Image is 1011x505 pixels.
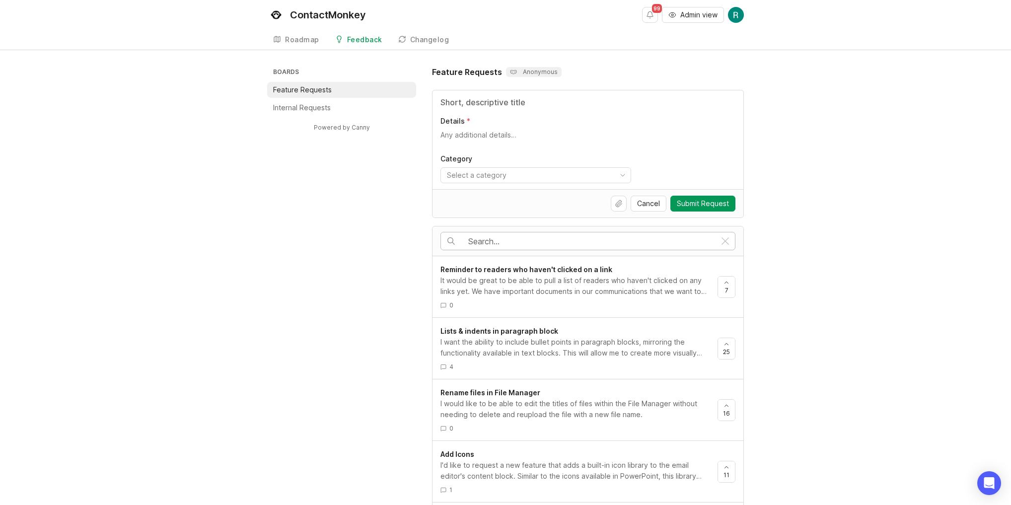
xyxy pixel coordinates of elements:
span: Cancel [637,199,660,209]
a: Lists & indents in paragraph blockI want the ability to include bullet points in paragraph blocks... [440,326,718,371]
div: Changelog [410,36,449,43]
label: Category [440,154,735,163]
div: I want the ability to include bullet points in paragraph blocks, mirroring the functionality avai... [440,337,710,359]
span: 0 [449,424,453,433]
button: Admin view [662,7,724,23]
span: Reminder to readers who haven't clicked on a link [440,265,612,274]
input: Search… [468,236,716,247]
a: Feedback [329,30,388,50]
button: Upload file [611,196,627,212]
a: Roadmap [267,30,325,50]
div: Roadmap [285,36,319,43]
img: ContactMonkey logo [267,6,285,24]
button: 11 [718,461,735,483]
a: Changelog [392,30,455,50]
a: Add IconsI'd like to request a new feature that adds a built-in icon library to the email editor'... [440,449,718,494]
span: 1 [449,486,452,494]
input: Title [440,96,735,108]
span: 0 [449,301,453,309]
div: Open Intercom Messenger [977,471,1001,495]
textarea: Details [440,130,735,150]
a: Feature Requests [267,82,416,98]
span: 16 [723,409,730,418]
p: Anonymous [510,68,558,76]
a: Powered by Canny [312,122,371,133]
button: 16 [718,399,735,421]
a: Rename files in File ManagerI would like to be able to edit the titles of files within the File M... [440,387,718,433]
p: Internal Requests [273,103,331,113]
div: I would like to be able to edit the titles of files within the File Manager without needing to de... [440,398,710,420]
a: Reminder to readers who haven't clicked on a linkIt would be great to be able to pull a list of r... [440,264,718,309]
button: Submit Request [670,196,735,212]
span: 25 [723,348,730,356]
a: Internal Requests [267,100,416,116]
span: Rename files in File Manager [440,388,540,397]
span: Submit Request [677,199,729,209]
button: Notifications [642,7,658,23]
button: 25 [718,338,735,360]
h1: Feature Requests [432,66,502,78]
span: 11 [723,471,729,479]
span: 4 [449,362,453,371]
p: Feature Requests [273,85,332,95]
div: It would be great to be able to pull a list of readers who haven't clicked on any links yet. We h... [440,275,710,297]
h3: Boards [271,66,416,80]
p: Details [440,116,465,126]
div: Feedback [347,36,382,43]
span: Lists & indents in paragraph block [440,327,558,335]
img: Rowan Naylor [728,7,744,23]
span: 7 [725,286,728,294]
span: 99 [652,4,662,13]
button: Cancel [631,196,666,212]
button: 7 [718,276,735,298]
span: Add Icons [440,450,474,458]
div: Select a category [447,170,506,181]
span: Admin view [680,10,718,20]
div: ContactMonkey [290,10,366,20]
div: I'd like to request a new feature that adds a built-in icon library to the email editor's content... [440,460,710,482]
